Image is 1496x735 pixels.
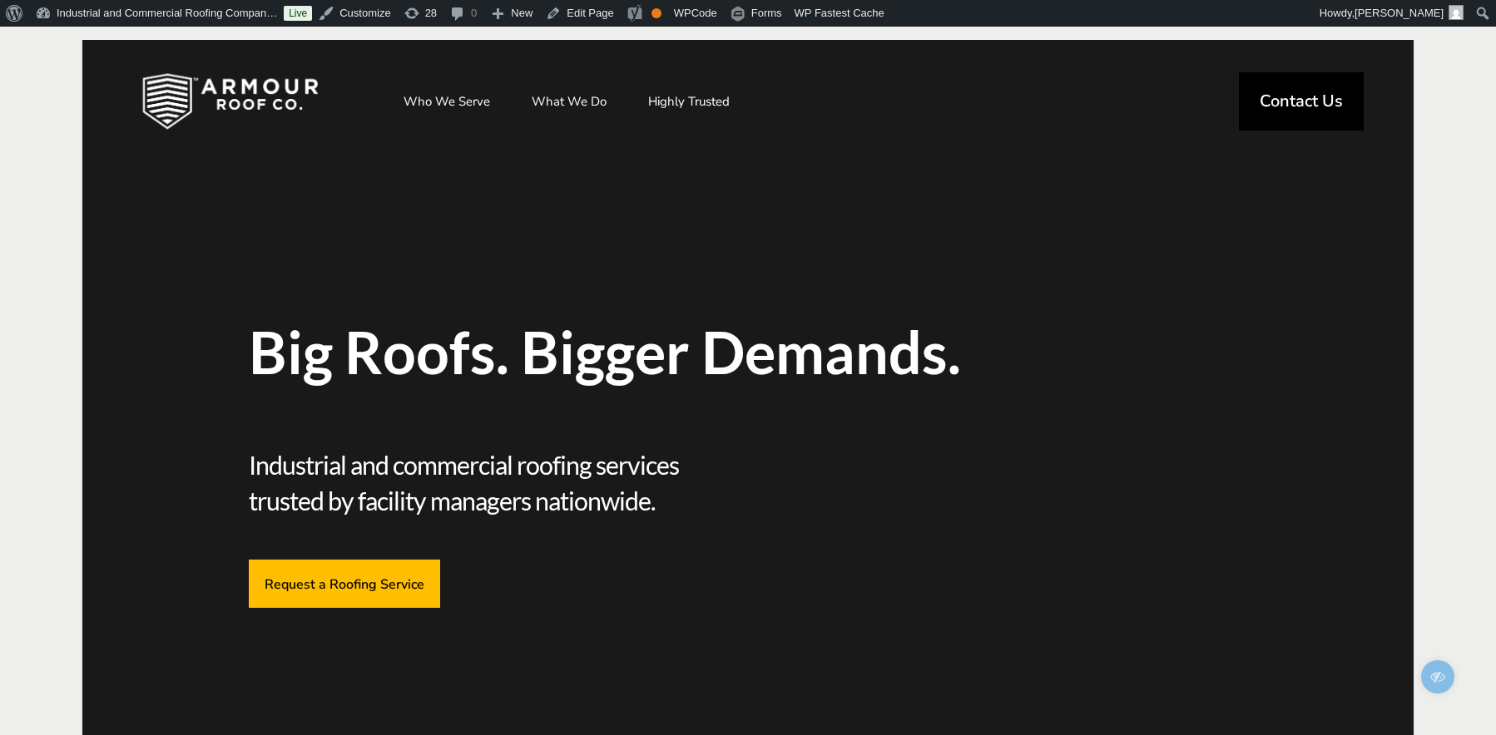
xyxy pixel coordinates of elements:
img: Industrial and Commercial Roofing Company | Armour Roof Co. [116,60,345,143]
span: [PERSON_NAME] [1355,7,1444,19]
span: Contact Us [1260,93,1343,110]
a: Contact Us [1239,72,1364,131]
a: Live [284,6,312,21]
div: OK [651,8,661,18]
a: What We Do [515,81,623,122]
a: Highly Trusted [632,81,746,122]
a: Who We Serve [387,81,507,122]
